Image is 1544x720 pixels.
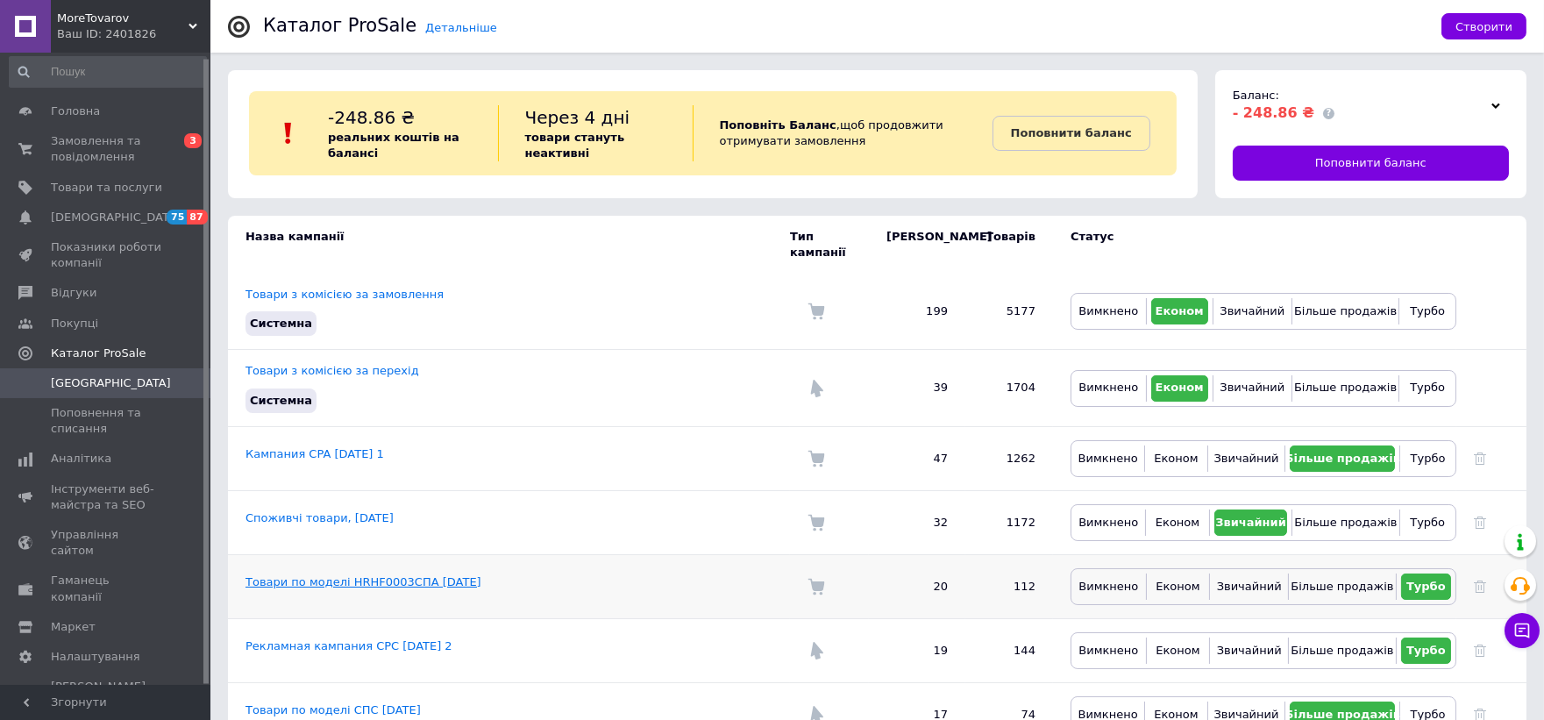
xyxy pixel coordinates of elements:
span: Турбо [1411,452,1446,465]
a: Поповнити баланс [993,116,1150,151]
button: Більше продажів [1290,446,1395,472]
span: Більше продажів [1285,452,1400,465]
span: Економ [1154,452,1198,465]
button: Звичайний [1214,510,1288,536]
td: 144 [965,618,1053,682]
span: -248.86 ₴ [328,107,415,128]
button: Звичайний [1214,574,1284,600]
span: Турбо [1410,516,1445,529]
span: Турбо [1410,304,1445,317]
span: Баланс: [1233,89,1279,102]
button: Турбо [1404,298,1451,324]
span: Товари та послуги [51,180,162,196]
span: Головна [51,103,100,119]
button: Більше продажів [1297,298,1394,324]
span: [GEOGRAPHIC_DATA] [51,375,171,391]
span: Створити [1455,20,1512,33]
span: Поповнити баланс [1315,155,1427,171]
span: Економ [1156,516,1199,529]
a: Кампания CPA [DATE] 1 [245,447,384,460]
span: Звичайний [1220,304,1284,317]
span: Вимкнено [1078,644,1138,657]
span: Більше продажів [1291,644,1393,657]
span: [DEMOGRAPHIC_DATA] [51,210,181,225]
span: Системна [250,317,312,330]
button: Вимкнено [1076,574,1142,600]
span: Економ [1156,381,1204,394]
td: 39 [869,350,965,426]
span: Економ [1156,644,1199,657]
div: Ваш ID: 2401826 [57,26,210,42]
button: Економ [1150,510,1204,536]
input: Пошук [9,56,207,88]
button: Турбо [1401,574,1451,600]
span: MoreTovarov [57,11,189,26]
b: реальних коштів на балансі [328,131,459,160]
img: Комісія за замовлення [808,514,825,531]
span: Більше продажів [1294,304,1397,317]
td: 199 [869,274,965,350]
button: Економ [1149,446,1202,472]
a: Видалити [1474,516,1486,529]
span: Більше продажів [1294,516,1397,529]
span: Каталог ProSale [51,346,146,361]
span: Вимкнено [1078,381,1138,394]
td: Товарів [965,216,1053,274]
a: Видалити [1474,580,1486,593]
a: Детальніше [425,21,497,34]
td: 1704 [965,350,1053,426]
div: Каталог ProSale [263,17,416,35]
button: Вимкнено [1076,446,1140,472]
span: Турбо [1406,580,1446,593]
span: Управління сайтом [51,527,162,559]
span: Вимкнено [1078,516,1138,529]
span: Більше продажів [1294,381,1397,394]
span: Відгуки [51,285,96,301]
span: Вимкнено [1078,304,1138,317]
a: Рекламная кампания CPC [DATE] 2 [245,639,452,652]
td: 20 [869,554,965,618]
a: Видалити [1474,644,1486,657]
span: Системна [250,394,312,407]
button: Вимкнено [1076,510,1141,536]
span: 75 [167,210,187,225]
span: Аналітика [51,451,111,467]
span: Гаманець компанії [51,573,162,604]
button: Турбо [1405,510,1451,536]
span: Звичайний [1217,580,1282,593]
a: Споживчі товари, [DATE] [245,511,394,524]
b: Поповніть Баланс [720,118,836,132]
button: Економ [1151,574,1205,600]
img: Комісія за замовлення [808,578,825,595]
button: Економ [1151,638,1205,664]
span: Показники роботи компанії [51,239,162,271]
span: Звичайний [1220,381,1284,394]
span: Звичайний [1215,516,1286,529]
button: Більше продажів [1297,375,1394,402]
button: Звичайний [1218,298,1287,324]
button: Економ [1151,298,1208,324]
a: Товари по моделі HRHF0003СПА [DATE] [245,575,481,588]
img: Комісія за перехід [808,380,825,397]
span: Налаштування [51,649,140,665]
button: Турбо [1404,375,1451,402]
img: :exclamation: [275,120,302,146]
button: Турбо [1405,446,1451,472]
span: Звичайний [1217,644,1282,657]
td: 112 [965,554,1053,618]
button: Звичайний [1214,638,1284,664]
span: Вимкнено [1078,580,1138,593]
span: Турбо [1406,644,1446,657]
td: 19 [869,618,965,682]
button: Турбо [1401,638,1451,664]
img: Комісія за замовлення [808,303,825,320]
span: Економ [1156,580,1199,593]
span: Покупці [51,316,98,331]
a: Видалити [1474,452,1486,465]
b: Поповнити баланс [1011,126,1132,139]
span: Економ [1156,304,1204,317]
td: [PERSON_NAME] [869,216,965,274]
td: Тип кампанії [790,216,869,274]
span: Поповнення та списання [51,405,162,437]
span: Звичайний [1214,452,1279,465]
